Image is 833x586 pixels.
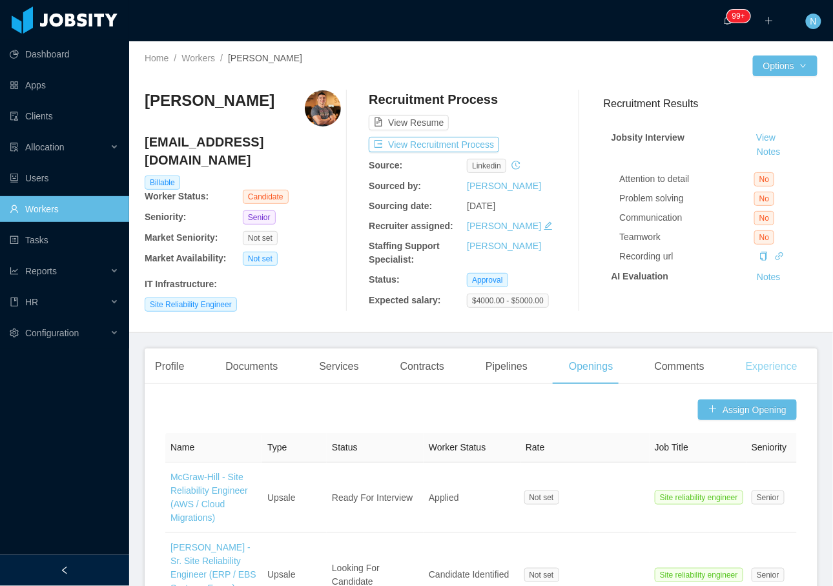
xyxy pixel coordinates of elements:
div: Documents [215,349,288,385]
span: No [754,192,774,206]
span: Senior [243,210,276,225]
button: Optionsicon: down [753,56,818,76]
b: Sourcing date: [369,201,432,211]
b: IT Infrastructure : [145,279,217,289]
span: Not set [524,490,559,505]
img: 711c1873-e066-430b-9c80-c647d85d97f0_68ed0b67be760-400w.png [305,90,341,126]
a: [PERSON_NAME] [467,241,541,251]
i: icon: setting [10,328,19,338]
a: [PERSON_NAME] [467,221,541,231]
i: icon: link [775,252,784,261]
a: icon: profileTasks [10,227,119,253]
td: Upsale [262,463,327,533]
b: Expected salary: [369,295,440,305]
sup: 1694 [727,10,750,23]
span: No [754,230,774,245]
h3: Recruitment Results [604,96,818,112]
span: [PERSON_NAME] [228,53,302,63]
i: icon: edit [544,221,553,230]
div: Profile [145,349,194,385]
b: Seniority: [145,212,187,222]
i: icon: history [511,161,520,170]
a: icon: file-textView Resume [369,117,449,128]
span: No [754,172,774,187]
span: Seniority [752,442,787,452]
a: McGraw-Hill - Site Reliability Engineer (AWS / Cloud Migrations) [170,472,248,523]
button: icon: plusAssign Opening [698,399,797,420]
div: Teamwork [619,230,754,244]
i: icon: bell [723,16,732,25]
span: Candidate Identified [429,569,509,580]
b: Market Seniority: [145,232,218,243]
span: Ready For Interview [332,492,413,503]
span: linkedin [467,159,506,173]
a: icon: exportView Recruitment Process [369,139,499,150]
a: [PERSON_NAME] [467,181,541,191]
b: Worker Status: [145,191,209,201]
strong: AI Evaluation [612,271,669,281]
i: icon: book [10,298,19,307]
b: Market Availability: [145,253,227,263]
span: Senior [752,490,785,505]
div: Problem solving [619,192,754,205]
div: Openings [559,349,624,385]
span: $4000.00 - $5000.00 [467,294,549,308]
span: Rate [526,442,545,452]
b: Sourced by: [369,181,421,191]
span: Job Title [655,442,688,452]
div: Copy [759,250,768,263]
span: Type [267,442,287,452]
i: icon: solution [10,143,19,152]
span: Not set [243,231,278,245]
div: Attention to detail [619,172,754,186]
button: Notes [752,270,786,285]
button: Notes [752,145,786,160]
div: Communication [619,211,754,225]
span: Allocation [25,142,65,152]
span: HR [25,297,38,307]
a: icon: pie-chartDashboard [10,41,119,67]
i: icon: line-chart [10,267,19,276]
button: icon: exportView Recruitment Process [369,137,499,152]
span: No [754,211,774,225]
span: Not set [243,252,278,266]
button: icon: file-textView Resume [369,115,449,130]
div: Contracts [390,349,455,385]
span: / [174,53,176,63]
span: Site reliability engineer [655,568,743,582]
i: icon: copy [759,252,768,261]
span: [DATE] [467,201,495,211]
i: icon: plus [765,16,774,25]
b: Source: [369,160,402,170]
span: Site reliability engineer [655,490,743,505]
b: Status: [369,274,399,285]
a: icon: link [775,251,784,261]
strong: Jobsity Interview [612,132,685,143]
a: icon: robotUsers [10,165,119,191]
div: Services [309,349,369,385]
span: Billable [145,176,180,190]
b: Staffing Support Specialist: [369,241,440,265]
span: Applied [429,492,459,503]
b: Recruiter assigned: [369,221,453,231]
h3: [PERSON_NAME] [145,90,274,111]
span: N [810,14,817,29]
span: Configuration [25,328,79,338]
span: / [220,53,223,63]
span: Name [170,442,194,452]
span: Candidate [243,190,289,204]
span: Worker Status [429,442,486,452]
span: Site Reliability Engineer [145,298,237,312]
span: Not set [524,568,559,582]
div: Comments [644,349,715,385]
a: View [752,132,780,143]
span: Status [332,442,358,452]
div: Experience [735,349,808,385]
a: icon: auditClients [10,103,119,129]
a: Workers [181,53,215,63]
div: Recording url [619,250,754,263]
div: Pipelines [475,349,538,385]
h4: [EMAIL_ADDRESS][DOMAIN_NAME] [145,133,341,169]
a: icon: appstoreApps [10,72,119,98]
span: Reports [25,266,57,276]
